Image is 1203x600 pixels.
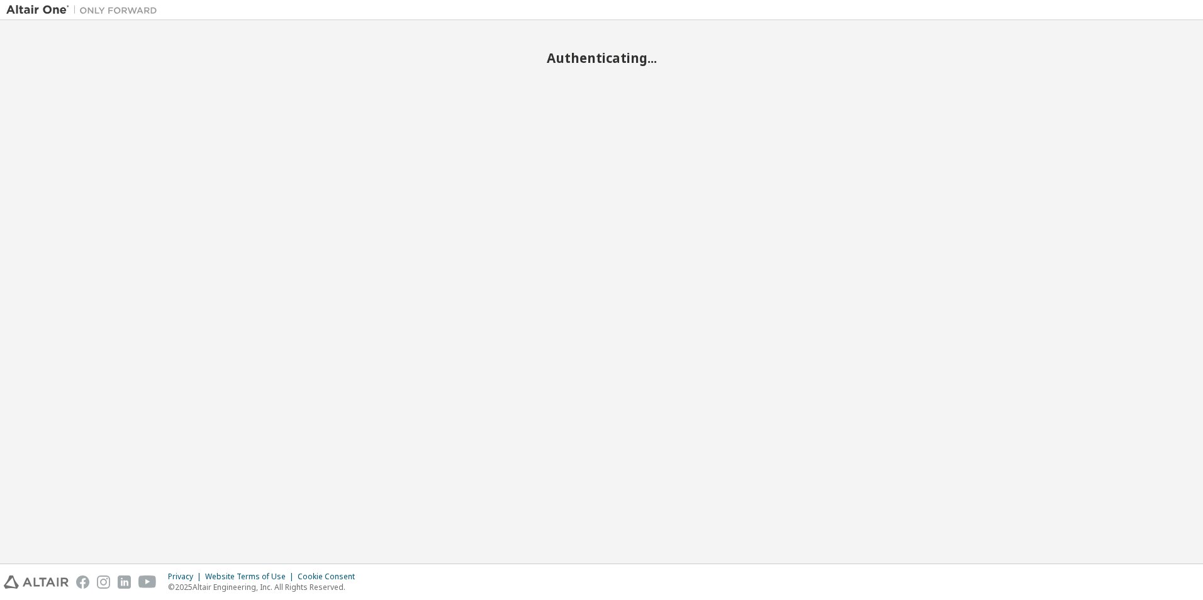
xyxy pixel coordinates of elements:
[138,575,157,589] img: youtube.svg
[168,572,205,582] div: Privacy
[4,575,69,589] img: altair_logo.svg
[298,572,362,582] div: Cookie Consent
[168,582,362,592] p: © 2025 Altair Engineering, Inc. All Rights Reserved.
[6,4,164,16] img: Altair One
[205,572,298,582] div: Website Terms of Use
[97,575,110,589] img: instagram.svg
[6,50,1197,66] h2: Authenticating...
[76,575,89,589] img: facebook.svg
[118,575,131,589] img: linkedin.svg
